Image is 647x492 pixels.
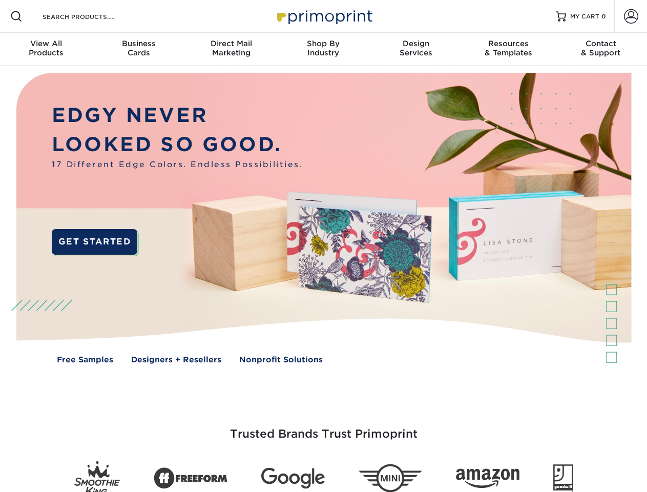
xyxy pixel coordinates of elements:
img: Primoprint [273,5,375,27]
span: Contact [555,39,647,48]
div: & Templates [462,39,554,57]
a: Contact& Support [555,33,647,66]
span: Business [92,39,184,48]
div: Marketing [185,39,277,57]
a: Shop ByIndustry [277,33,369,66]
a: GET STARTED [52,229,137,255]
a: Designers + Resellers [131,354,221,366]
span: Design [370,39,462,48]
span: Shop By [277,39,369,48]
span: Resources [462,39,554,48]
div: & Support [555,39,647,57]
img: Goodwill [553,464,573,492]
img: Amazon [456,469,519,488]
a: DesignServices [370,33,462,66]
div: Cards [92,39,184,57]
div: Industry [277,39,369,57]
a: Resources& Templates [462,33,554,66]
a: BusinessCards [92,33,184,66]
img: Google [261,468,325,489]
p: LOOKED SO GOOD. [52,130,303,159]
div: Services [370,39,462,57]
span: MY CART [570,12,599,21]
span: 17 Different Edge Colors. Endless Possibilities. [52,159,303,171]
span: Direct Mail [185,39,277,48]
a: Direct MailMarketing [185,33,277,66]
input: SEARCH PRODUCTS..... [41,10,141,23]
a: Free Samples [57,354,113,366]
p: EDGY NEVER [52,101,303,130]
h3: Trusted Brands Trust Primoprint [24,403,623,453]
a: Nonprofit Solutions [239,354,323,366]
span: 0 [601,13,606,20]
